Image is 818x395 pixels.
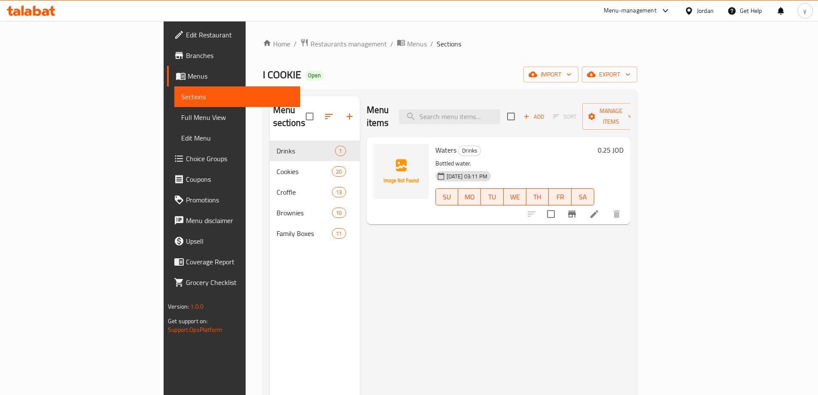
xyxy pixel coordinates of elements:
[186,236,293,246] span: Upsell
[181,133,293,143] span: Edit Menu
[301,107,319,126] span: Select all sections
[335,146,346,156] div: items
[304,72,324,79] span: Open
[168,301,189,312] span: Version:
[520,110,547,123] span: Add item
[270,137,360,247] nav: Menu sections
[458,188,481,205] button: MO
[589,69,630,80] span: export
[181,112,293,122] span: Full Menu View
[502,107,520,126] span: Select section
[582,67,637,83] button: export
[437,39,461,49] span: Sections
[277,166,332,177] span: Cookies
[300,38,387,49] a: Restaurants management
[390,39,393,49] li: /
[167,66,300,86] a: Menus
[435,188,459,205] button: SU
[439,191,455,203] span: SU
[339,106,360,127] button: Add section
[186,50,293,61] span: Branches
[181,92,293,102] span: Sections
[186,257,293,267] span: Coverage Report
[367,104,389,129] h2: Menu items
[167,24,300,45] a: Edit Restaurant
[270,223,360,244] div: Family Boxes11
[332,208,346,218] div: items
[304,70,324,81] div: Open
[186,153,293,164] span: Choice Groups
[542,205,560,223] span: Select to update
[520,110,547,123] button: Add
[270,161,360,182] div: Cookies20
[562,204,582,224] button: Branch-specific-item
[803,6,806,15] span: y
[277,187,332,197] span: Croffle
[263,65,301,84] span: I COOKIE
[319,106,339,127] span: Sort sections
[332,228,346,239] div: items
[277,208,332,218] span: Brownies
[589,209,599,219] a: Edit menu item
[167,272,300,293] a: Grocery Checklist
[168,324,222,335] a: Support.OpsPlatform
[504,188,526,205] button: WE
[167,210,300,231] a: Menu disclaimer
[167,251,300,272] a: Coverage Report
[547,110,582,123] span: Select section first
[549,188,572,205] button: FR
[522,112,545,122] span: Add
[598,144,623,156] h6: 0.25 JOD
[526,188,549,205] button: TH
[552,191,568,203] span: FR
[589,106,633,127] span: Manage items
[270,182,360,202] div: Croffle13
[582,103,640,130] button: Manage items
[190,301,204,312] span: 1.0.0
[188,71,293,81] span: Menus
[575,191,591,203] span: SA
[530,191,546,203] span: TH
[167,169,300,190] a: Coupons
[697,6,714,15] div: Jordan
[507,191,523,203] span: WE
[435,158,594,169] p: Bottled water.
[277,228,332,239] span: Family Boxes
[174,86,300,107] a: Sections
[186,277,293,288] span: Grocery Checklist
[481,188,504,205] button: TU
[530,69,572,80] span: import
[523,67,578,83] button: import
[277,146,335,156] span: Drinks
[186,195,293,205] span: Promotions
[462,191,477,203] span: MO
[263,38,637,49] nav: breadcrumb
[167,148,300,169] a: Choice Groups
[167,45,300,66] a: Branches
[270,202,360,223] div: Brownies10
[458,146,481,156] div: Drinks
[443,172,491,181] span: [DATE] 03:11 PM
[174,128,300,148] a: Edit Menu
[430,39,433,49] li: /
[332,230,345,238] span: 11
[606,204,627,224] button: delete
[270,141,360,161] div: Drinks1
[332,166,346,177] div: items
[332,168,345,176] span: 20
[168,315,207,327] span: Get support on:
[167,231,300,251] a: Upsell
[310,39,387,49] span: Restaurants management
[374,144,429,199] img: Waters
[167,190,300,210] a: Promotions
[604,6,657,16] div: Menu-management
[407,39,427,49] span: Menus
[397,38,427,49] a: Menus
[399,109,500,124] input: search
[484,191,500,203] span: TU
[335,147,345,155] span: 1
[174,107,300,128] a: Full Menu View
